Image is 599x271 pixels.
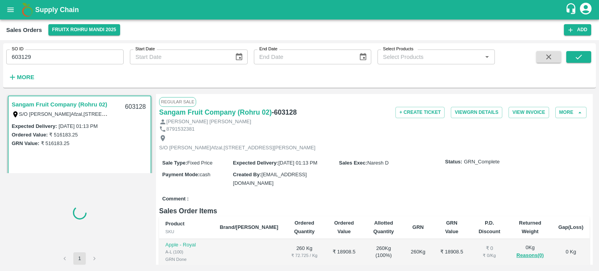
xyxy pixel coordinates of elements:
[121,98,151,116] div: 603128
[2,1,19,19] button: open drawer
[165,221,184,227] b: Product
[558,224,583,230] b: Gap(Loss)
[159,144,315,152] p: S/O [PERSON_NAME]Afzal,[STREET_ADDRESS][PERSON_NAME]
[165,248,207,255] div: A-L (100)
[564,24,591,35] button: Add
[464,158,500,166] span: GRN_Complete
[48,24,120,35] button: Select DC
[165,228,207,235] div: SKU
[259,46,277,52] label: End Date
[162,172,200,177] label: Payment Mode :
[12,132,48,138] label: Ordered Value:
[409,248,427,256] div: 260 Kg
[130,50,229,64] input: Start Date
[6,50,124,64] input: Enter SO ID
[445,220,458,234] b: GRN Value
[73,252,86,265] button: page 1
[6,25,42,35] div: Sales Orders
[12,46,23,52] label: SO ID
[159,205,590,216] h6: Sales Order Items
[165,241,207,249] p: Apple - Royal
[19,111,175,117] label: S/O [PERSON_NAME]Afzal,[STREET_ADDRESS][PERSON_NAME]
[579,2,593,18] div: account of current user
[41,140,69,146] label: ₹ 516183.25
[278,160,317,166] span: [DATE] 01:13 PM
[254,50,353,64] input: End Date
[165,256,207,263] div: GRN Done
[514,244,546,260] div: 0 Kg
[373,220,394,234] b: Allotted Quantity
[294,220,315,234] b: Ordered Quantity
[334,220,354,234] b: Ordered Value
[445,158,462,166] label: Status:
[135,46,155,52] label: Start Date
[370,245,397,259] div: 260 Kg ( 100 %)
[12,99,107,110] a: Sangam Fruit Company (Rohru 02)
[57,252,102,265] nav: pagination navigation
[162,195,189,203] label: Comment :
[58,123,97,129] label: [DATE] 01:13 PM
[291,252,318,259] div: ₹ 72.725 / Kg
[12,123,57,129] label: Expected Delivery :
[162,160,187,166] label: Sale Type :
[339,160,367,166] label: Sales Exec :
[167,118,251,126] p: [PERSON_NAME] [PERSON_NAME]
[380,52,480,62] input: Select Products
[555,107,587,118] button: More
[395,107,445,118] button: + Create Ticket
[324,239,364,266] td: ₹ 18908.5
[383,46,413,52] label: Select Products
[167,126,195,133] p: 8791532381
[19,2,35,18] img: logo
[6,71,36,84] button: More
[367,160,389,166] span: Naresh D
[514,251,546,260] button: Reasons(0)
[233,172,307,186] span: [EMAIL_ADDRESS][DOMAIN_NAME]
[478,220,500,234] b: P.D. Discount
[433,239,471,266] td: ₹ 18908.5
[233,172,261,177] label: Created By :
[451,107,502,118] button: ViewGRN Details
[413,224,424,230] b: GRN
[233,160,278,166] label: Expected Delivery :
[12,140,39,146] label: GRN Value:
[477,245,502,252] div: ₹ 0
[356,50,370,64] button: Choose date
[220,224,278,230] b: Brand/[PERSON_NAME]
[285,239,324,266] td: 260 Kg
[159,97,196,106] span: Regular Sale
[49,132,78,138] label: ₹ 516183.25
[552,239,590,266] td: 0 Kg
[187,160,213,166] span: Fixed Price
[519,220,541,234] b: Returned Weight
[159,107,272,118] a: Sangam Fruit Company (Rohru 02)
[565,3,579,17] div: customer-support
[35,6,79,14] b: Supply Chain
[509,107,549,118] button: View Invoice
[232,50,246,64] button: Choose date
[200,172,210,177] span: cash
[272,107,297,118] h6: - 603128
[482,52,492,62] button: Open
[17,74,34,80] strong: More
[477,252,502,259] div: ₹ 0 / Kg
[35,4,565,15] a: Supply Chain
